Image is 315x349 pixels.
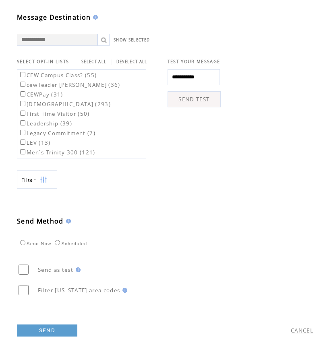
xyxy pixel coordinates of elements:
a: DESELECT ALL [116,59,147,64]
label: Legacy Commitment (7) [19,129,95,137]
span: Send as test [38,266,73,273]
input: Scheduled [55,240,60,245]
a: SEND [17,324,77,337]
span: Filter [US_STATE] area codes [38,287,120,294]
span: Message Destination [17,13,91,22]
label: [DEMOGRAPHIC_DATA] (293) [19,101,111,108]
a: Filter [17,170,57,189]
input: cew leader [PERSON_NAME] (36) [20,82,25,87]
a: CANCEL [291,327,313,334]
label: CEW Campus Class? (55) [19,72,97,79]
input: [DEMOGRAPHIC_DATA] (293) [20,101,25,106]
span: Send Method [17,217,64,226]
input: Send Now [20,240,25,245]
label: CEWPay (31) [19,91,63,98]
input: First Time Visitor (50) [20,111,25,116]
span: SELECT OPT-IN LISTS [17,59,69,64]
span: Show filters [21,177,36,183]
input: Leadership (39) [20,120,25,125]
img: help.gif [91,15,98,20]
img: help.gif [120,288,127,293]
input: CEWPay (31) [20,91,25,96]
input: Men`s Trinity 300 (121) [20,149,25,154]
label: Men`s Trinity 300 (121) [19,149,95,156]
label: Send Now [18,241,51,246]
a: SHOW SELECTED [114,37,150,43]
a: SELECT ALL [81,59,106,64]
span: TEST YOUR MESSAGE [168,59,220,64]
label: LEV (13) [19,139,51,146]
input: CEW Campus Class? (55) [20,72,25,77]
label: Scheduled [53,241,87,246]
a: SEND TEST [168,91,221,107]
span: | [110,58,113,65]
label: First Time Visitor (50) [19,110,90,117]
input: LEV (13) [20,140,25,145]
label: cew leader [PERSON_NAME] (36) [19,81,120,88]
img: help.gif [73,267,81,272]
img: help.gif [64,219,71,224]
label: Leadership (39) [19,120,72,127]
input: Legacy Commitment (7) [20,130,25,135]
img: filters.png [40,171,47,189]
